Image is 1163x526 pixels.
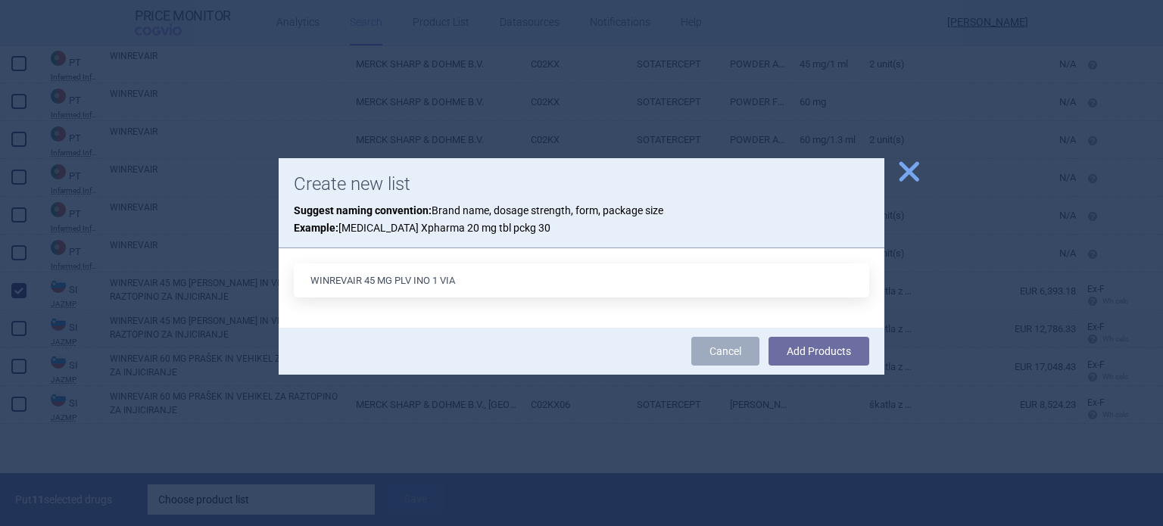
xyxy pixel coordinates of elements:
[294,173,869,195] h1: Create new list
[294,263,869,297] input: List name
[294,222,338,234] strong: Example:
[294,202,869,236] p: Brand name, dosage strength, form, package size [MEDICAL_DATA] Xpharma 20 mg tbl pckg 30
[769,337,869,366] button: Add Products
[294,204,432,216] strong: Suggest naming convention:
[691,337,759,366] a: Cancel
